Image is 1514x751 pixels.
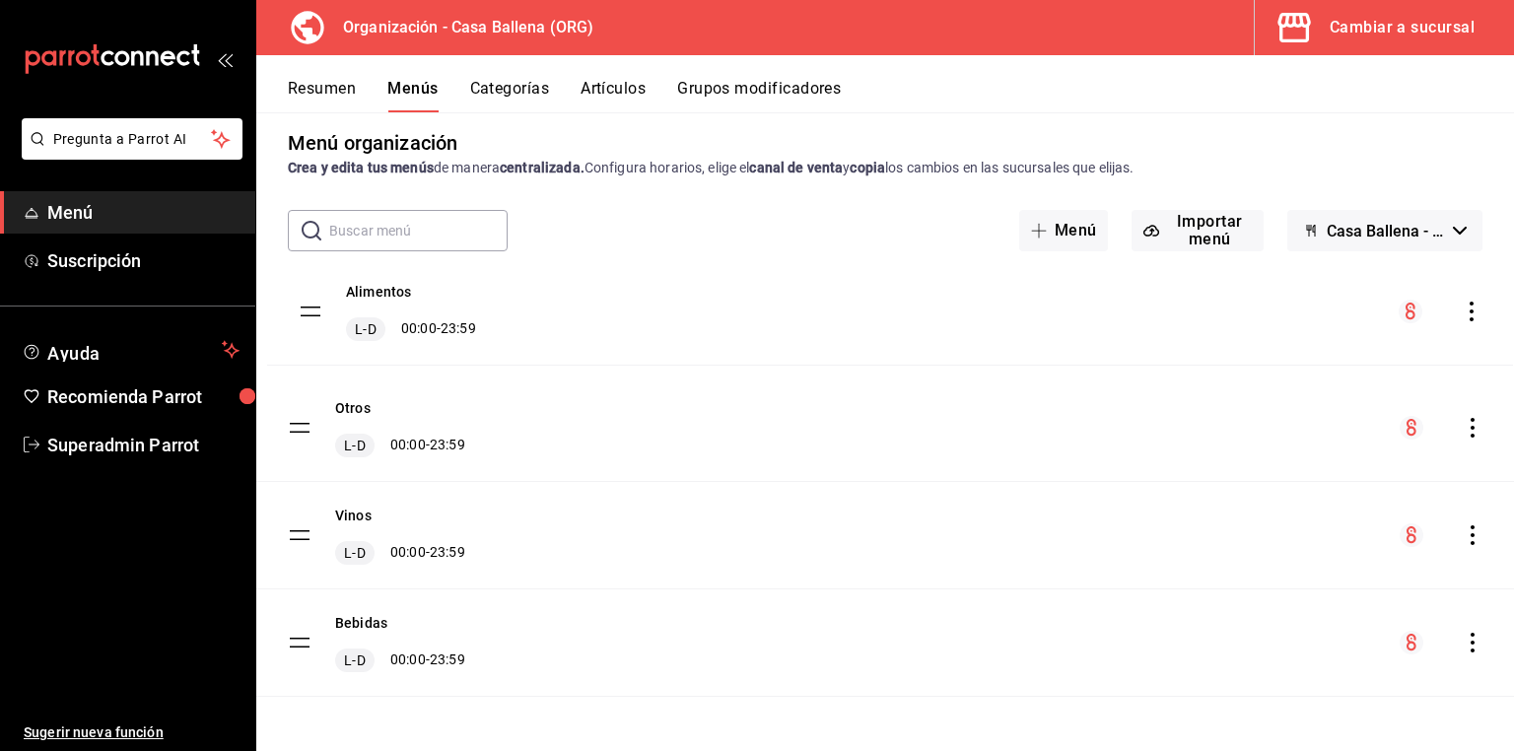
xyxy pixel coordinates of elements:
button: drag [288,631,311,654]
div: 00:00 - 23:59 [335,541,465,565]
button: Importar menú [1132,210,1264,251]
button: Otros [335,398,371,418]
div: navigation tabs [288,79,1514,112]
strong: canal de venta [749,160,843,175]
span: Menú [47,199,240,226]
button: Resumen [288,79,356,112]
button: drag [288,523,311,547]
button: Casa Ballena - Borrador [1287,210,1482,251]
span: L-D [340,543,369,563]
button: Categorías [470,79,550,112]
button: actions [1463,418,1482,438]
button: open_drawer_menu [217,51,233,67]
span: L-D [340,650,369,670]
button: actions [1463,525,1482,545]
strong: Crea y edita tus menús [288,160,434,175]
span: Superadmin Parrot [47,432,240,458]
input: Buscar menú [329,211,508,250]
a: Pregunta a Parrot AI [14,143,242,164]
h3: Organización - Casa Ballena (ORG) [327,16,593,39]
span: Sugerir nueva función [24,722,240,743]
button: Artículos [581,79,646,112]
div: 00:00 - 23:59 [335,434,465,457]
span: Ayuda [47,338,214,362]
button: Menú [1019,210,1109,251]
button: Pregunta a Parrot AI [22,118,242,160]
button: Grupos modificadores [677,79,841,112]
strong: copia [850,160,885,175]
button: Vinos [335,506,372,525]
div: Menú organización [288,128,457,158]
button: Menús [387,79,438,112]
table: menu-maker-table [256,267,1514,697]
div: 00:00 - 23:59 [335,649,465,672]
span: Pregunta a Parrot AI [53,129,212,150]
button: Bebidas [335,613,387,633]
div: de manera Configura horarios, elige el y los cambios en las sucursales que elijas. [288,158,1482,178]
span: L-D [340,436,369,455]
span: Recomienda Parrot [47,383,240,410]
div: Cambiar a sucursal [1330,14,1475,41]
button: drag [288,416,311,440]
strong: centralizada. [500,160,585,175]
button: actions [1463,633,1482,652]
span: Suscripción [47,247,240,274]
span: Casa Ballena - Borrador [1327,222,1445,240]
